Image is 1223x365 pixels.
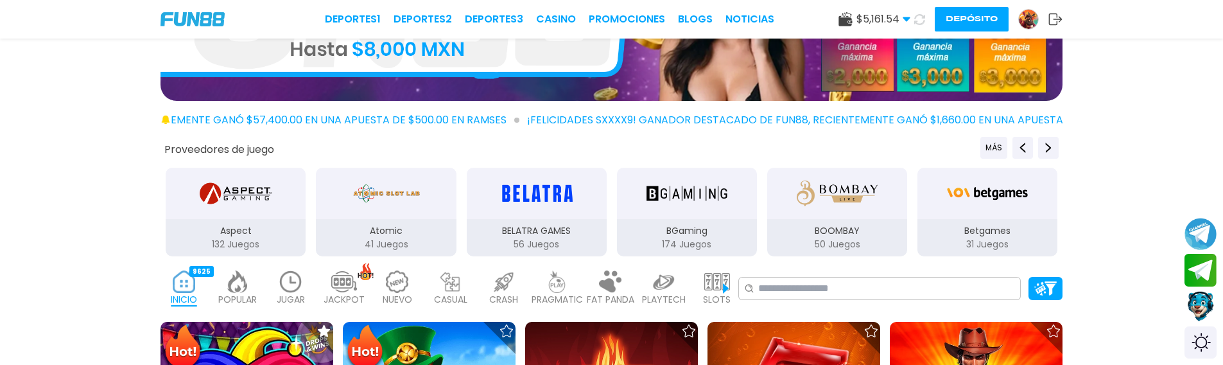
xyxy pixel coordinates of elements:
button: BGaming [612,166,762,258]
img: BELATRA GAMES [496,175,577,211]
img: Platform Filter [1034,281,1057,295]
p: CASUAL [434,293,467,307]
p: 50 Juegos [767,238,907,251]
button: Atomic [311,166,461,258]
img: Betgames [947,175,1028,211]
p: Betgames [917,224,1057,238]
p: PLAYTECH [642,293,686,307]
div: Switch theme [1184,326,1217,359]
img: playtech_light.webp [651,271,677,293]
a: BLOGS [678,12,713,27]
button: Next providers [1038,137,1059,159]
a: Deportes1 [325,12,381,27]
img: home_active.webp [171,271,197,293]
img: Atomic [351,175,422,211]
img: hot [358,263,374,280]
img: fat_panda_light.webp [598,271,623,293]
a: Promociones [589,12,665,27]
p: BELATRA GAMES [467,224,607,238]
p: 132 Juegos [166,238,306,251]
p: 174 Juegos [617,238,757,251]
img: jackpot_light.webp [331,271,357,293]
img: BOOMBAY [797,175,878,211]
button: Contact customer service [1184,290,1217,323]
button: BOOMBAY [762,166,912,258]
p: BGaming [617,224,757,238]
p: Atomic [316,224,456,238]
img: Avatar [1019,10,1038,29]
div: 9625 [189,266,214,277]
a: Deportes2 [394,12,452,27]
img: recent_light.webp [278,271,304,293]
p: 31 Juegos [917,238,1057,251]
p: CRASH [489,293,518,307]
a: Avatar [1018,9,1048,30]
button: Previous providers [1012,137,1033,159]
button: BELATRA GAMES [462,166,612,258]
p: JUGAR [277,293,305,307]
button: Join telegram [1184,254,1217,287]
button: Previous providers [980,137,1007,159]
a: CASINO [536,12,576,27]
button: Proveedores de juego [164,143,274,156]
img: pragmatic_light.webp [544,271,570,293]
p: INICIO [171,293,197,307]
img: slots_light.webp [704,271,730,293]
img: new_light.webp [385,271,410,293]
p: 41 Juegos [316,238,456,251]
p: POPULAR [218,293,257,307]
p: PRAGMATIC [532,293,583,307]
img: casual_light.webp [438,271,464,293]
button: Betgames [912,166,1063,258]
img: Aspect [200,175,272,211]
a: NOTICIAS [725,12,774,27]
button: Aspect [160,166,311,258]
p: FAT PANDA [587,293,634,307]
p: 56 Juegos [467,238,607,251]
button: Join telegram channel [1184,217,1217,251]
p: BOOMBAY [767,224,907,238]
img: BGaming [646,175,727,211]
p: JACKPOT [324,293,365,307]
p: SLOTS [703,293,731,307]
img: popular_light.webp [225,271,250,293]
img: Company Logo [160,12,225,26]
p: Aspect [166,224,306,238]
p: NUEVO [383,293,412,307]
a: Deportes3 [465,12,523,27]
span: $ 5,161.54 [856,12,910,27]
img: crash_light.webp [491,271,517,293]
span: ¡FELICIDADES sxxxx9! GANADOR DESTACADO DE FUN88, RECIENTEMENTE GANÓ $1,660.00 EN UNA APUESTA DE $... [527,112,1215,128]
button: Depósito [935,7,1009,31]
